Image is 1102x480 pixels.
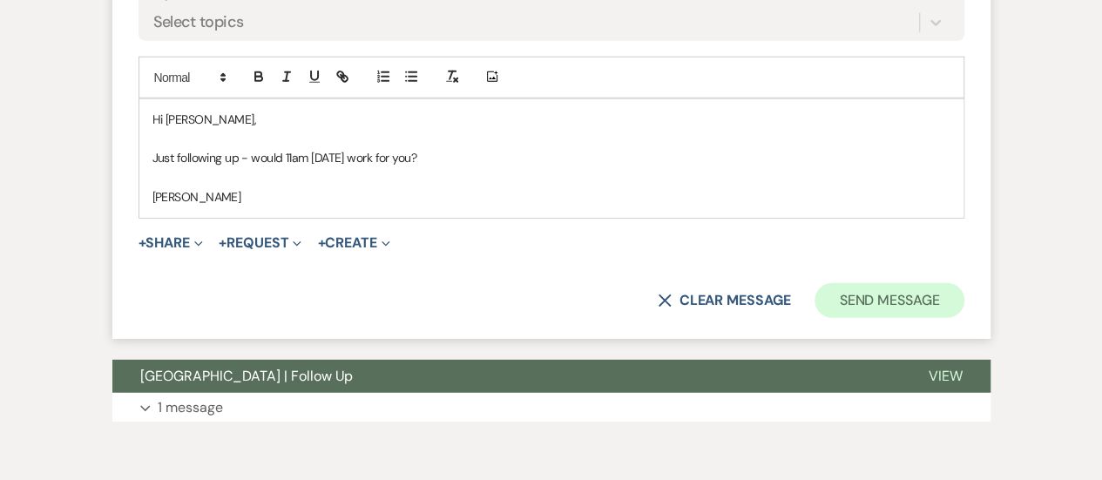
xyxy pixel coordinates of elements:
[112,360,901,393] button: [GEOGRAPHIC_DATA] | Follow Up
[139,236,146,250] span: +
[219,236,226,250] span: +
[140,367,353,385] span: [GEOGRAPHIC_DATA] | Follow Up
[219,236,301,250] button: Request
[658,294,790,308] button: Clear message
[317,236,325,250] span: +
[815,283,963,318] button: Send Message
[901,360,990,393] button: View
[152,110,950,129] p: Hi [PERSON_NAME],
[152,148,950,167] p: Just following up - would 11am [DATE] work for you?
[153,10,244,34] div: Select topics
[139,236,204,250] button: Share
[158,396,223,419] p: 1 message
[152,187,950,206] p: [PERSON_NAME]
[112,393,990,423] button: 1 message
[929,367,963,385] span: View
[317,236,389,250] button: Create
